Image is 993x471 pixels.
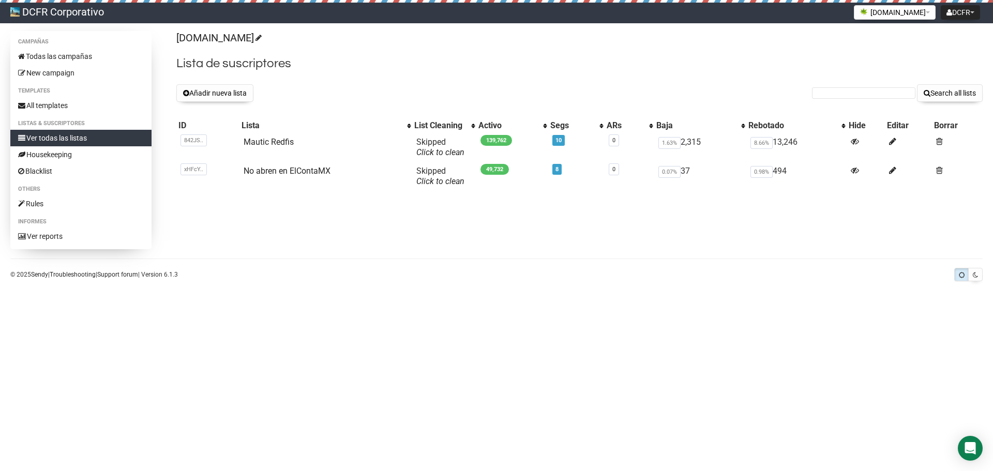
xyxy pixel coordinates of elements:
[10,269,178,280] p: © 2025 | | | Version 6.1.3
[178,120,237,131] div: ID
[612,166,615,173] a: 0
[10,36,152,48] li: Campañas
[176,54,983,73] h2: Lista de suscriptores
[10,146,152,163] a: Housekeeping
[10,216,152,228] li: Informes
[180,163,207,175] span: xHFcY..
[50,271,96,278] a: Troubleshooting
[746,133,847,162] td: 13,246
[746,162,847,191] td: 494
[412,118,476,133] th: List Cleaning: No sort applied, activate to apply an ascending sort
[849,120,883,131] div: Hide
[934,120,981,131] div: Borrar
[10,65,152,81] a: New campaign
[239,118,412,133] th: Lista: No sort applied, activate to apply an ascending sort
[10,48,152,65] a: Todas las campañas
[658,137,681,149] span: 1.63%
[31,271,48,278] a: Sendy
[550,120,594,131] div: Segs
[480,164,509,175] span: 49,732
[607,120,644,131] div: ARs
[605,118,654,133] th: ARs: No sort applied, activate to apply an ascending sort
[612,137,615,144] a: 0
[917,84,983,102] button: Search all lists
[932,118,983,133] th: Borrar: No sort applied, sorting is disabled
[176,118,239,133] th: ID: No sort applied, sorting is disabled
[10,117,152,130] li: Listas & Suscriptores
[416,137,464,157] span: Skipped
[654,133,746,162] td: 2,315
[654,118,746,133] th: Baja: No sort applied, activate to apply an ascending sort
[658,166,681,178] span: 0.07%
[10,195,152,212] a: Rules
[416,166,464,186] span: Skipped
[476,118,549,133] th: Activo: No sort applied, activate to apply an ascending sort
[176,32,260,44] a: [DOMAIN_NAME]
[10,183,152,195] li: Others
[656,120,736,131] div: Baja
[748,120,836,131] div: Rebotado
[847,118,885,133] th: Hide: No sort applied, sorting is disabled
[10,7,20,17] img: 54111bbcb726b5bbc7ac1b93f70939ba
[654,162,746,191] td: 37
[10,163,152,179] a: Blacklist
[750,137,773,149] span: 8.66%
[10,97,152,114] a: All templates
[750,166,773,178] span: 0.98%
[244,137,294,147] a: Mautic Redfis
[480,135,512,146] span: 139,762
[10,85,152,97] li: Templates
[746,118,847,133] th: Rebotado: No sort applied, activate to apply an ascending sort
[887,120,930,131] div: Editar
[548,118,605,133] th: Segs: No sort applied, activate to apply an ascending sort
[10,228,152,245] a: Ver reports
[854,5,936,20] button: [DOMAIN_NAME]
[860,8,868,16] img: favicons
[176,84,253,102] button: Añadir nueva lista
[244,166,330,176] a: No abren en ElContaMX
[97,271,138,278] a: Support forum
[416,176,464,186] a: Click to clean
[555,137,562,144] a: 10
[10,130,152,146] a: Ver todas las listas
[941,5,980,20] button: DCFR
[180,134,207,146] span: 842JS..
[242,120,402,131] div: Lista
[414,120,466,131] div: List Cleaning
[555,166,559,173] a: 8
[958,436,983,461] div: Open Intercom Messenger
[416,147,464,157] a: Click to clean
[885,118,932,133] th: Editar: No sort applied, sorting is disabled
[478,120,538,131] div: Activo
